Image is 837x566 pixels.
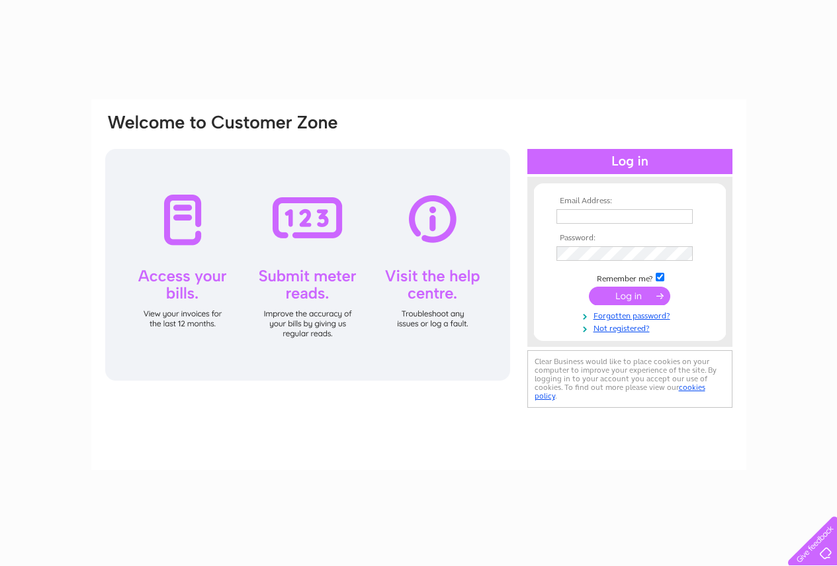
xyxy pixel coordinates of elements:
[535,383,705,401] a: cookies policy
[553,271,707,284] td: Remember me?
[589,287,670,305] input: Submit
[527,350,732,408] div: Clear Business would like to place cookies on your computer to improve your experience of the sit...
[556,308,707,321] a: Forgotten password?
[556,321,707,334] a: Not registered?
[553,234,707,243] th: Password:
[553,197,707,206] th: Email Address:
